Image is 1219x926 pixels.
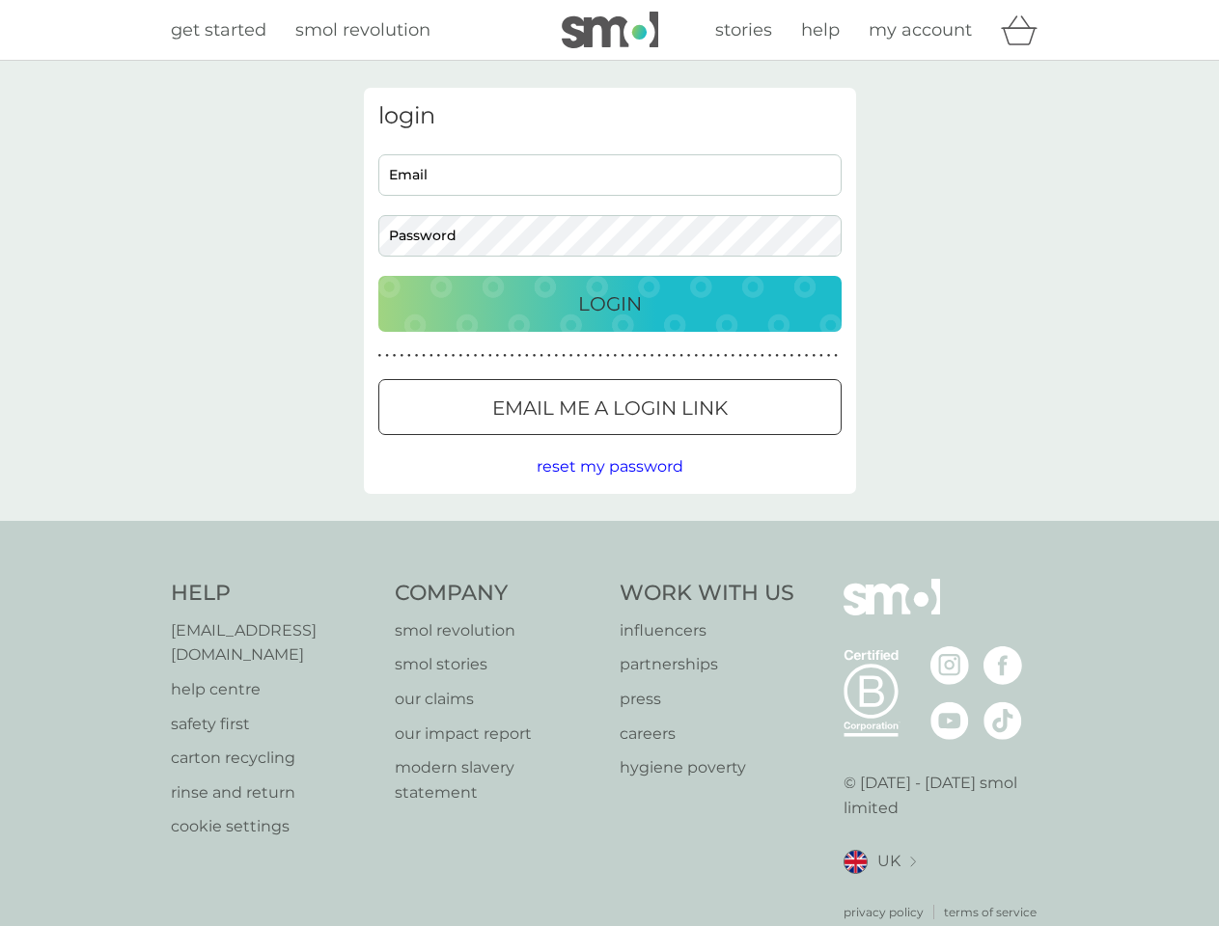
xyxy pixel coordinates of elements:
[429,351,433,361] p: ●
[533,351,537,361] p: ●
[783,351,787,361] p: ●
[930,646,969,685] img: visit the smol Instagram page
[569,351,573,361] p: ●
[562,12,658,48] img: smol
[673,351,677,361] p: ●
[775,351,779,361] p: ●
[635,351,639,361] p: ●
[844,903,924,921] a: privacy policy
[657,351,661,361] p: ●
[395,722,600,747] a: our impact report
[511,351,514,361] p: ●
[844,579,940,644] img: smol
[171,746,376,771] a: carton recycling
[517,351,521,361] p: ●
[525,351,529,361] p: ●
[492,393,728,423] p: Email me a login link
[620,687,794,712] a: press
[620,755,794,780] a: hygiene poverty
[679,351,683,361] p: ●
[503,351,507,361] p: ●
[869,19,972,41] span: my account
[171,618,376,667] a: [EMAIL_ADDRESS][DOMAIN_NAME]
[592,351,596,361] p: ●
[171,19,266,41] span: get started
[715,16,772,44] a: stories
[395,652,600,677] a: smol stories
[716,351,720,361] p: ●
[496,351,500,361] p: ●
[614,351,618,361] p: ●
[458,351,462,361] p: ●
[620,722,794,747] a: careers
[724,351,728,361] p: ●
[715,19,772,41] span: stories
[422,351,426,361] p: ●
[437,351,441,361] p: ●
[805,351,809,361] p: ●
[984,646,1022,685] img: visit the smol Facebook page
[844,850,868,874] img: UK flag
[488,351,492,361] p: ●
[694,351,698,361] p: ●
[790,351,794,361] p: ●
[378,276,842,332] button: Login
[628,351,632,361] p: ●
[576,351,580,361] p: ●
[598,351,602,361] p: ●
[620,618,794,643] a: influencers
[621,351,624,361] p: ●
[801,19,840,41] span: help
[801,16,840,44] a: help
[844,771,1049,820] p: © [DATE] - [DATE] smol limited
[620,652,794,677] p: partnerships
[547,351,551,361] p: ●
[171,814,376,839] a: cookie settings
[444,351,448,361] p: ●
[687,351,691,361] p: ●
[665,351,669,361] p: ●
[620,579,794,609] h4: Work With Us
[702,351,706,361] p: ●
[869,16,972,44] a: my account
[578,288,642,319] p: Login
[768,351,772,361] p: ●
[395,579,600,609] h4: Company
[606,351,610,361] p: ●
[797,351,801,361] p: ●
[540,351,543,361] p: ●
[537,454,683,479] button: reset my password
[378,379,842,435] button: Email me a login link
[877,849,900,874] span: UK
[481,351,485,361] p: ●
[709,351,713,361] p: ●
[395,687,600,712] a: our claims
[753,351,757,361] p: ●
[746,351,750,361] p: ●
[474,351,478,361] p: ●
[378,102,842,130] h3: login
[819,351,823,361] p: ●
[537,457,683,476] span: reset my password
[555,351,559,361] p: ●
[395,755,600,804] a: modern slavery statement
[171,677,376,702] a: help centre
[171,712,376,737] a: safety first
[407,351,411,361] p: ●
[415,351,419,361] p: ●
[393,351,397,361] p: ●
[385,351,389,361] p: ●
[930,701,969,740] img: visit the smol Youtube page
[984,701,1022,740] img: visit the smol Tiktok page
